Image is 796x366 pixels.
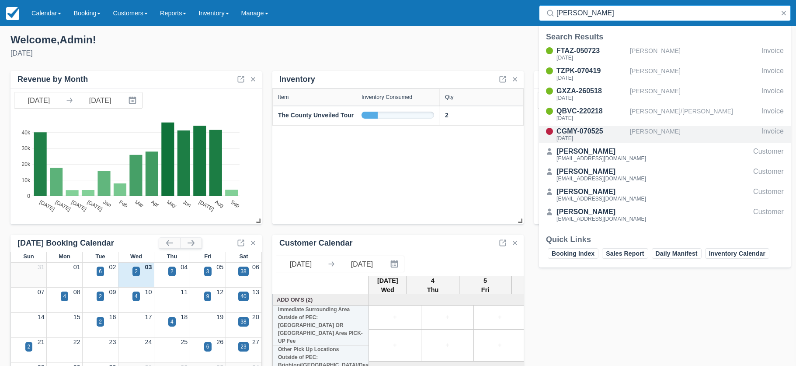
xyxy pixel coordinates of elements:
a: Booking Index [548,248,598,259]
div: Quick Links [546,234,784,245]
div: Invoice [761,86,784,102]
div: [EMAIL_ADDRESS][DOMAIN_NAME] [556,216,646,222]
div: 2 [99,318,102,326]
a: 2 [445,111,448,120]
input: Start Date [14,92,63,108]
div: Revenue by Month [17,74,88,84]
a: + [371,313,419,322]
a: CGMY-070525[DATE][PERSON_NAME]Invoice [539,126,791,143]
div: Customer [753,166,784,183]
div: Inventory Consumed [362,94,412,100]
span: Sat [239,253,248,260]
a: GXZA-260518[DATE][PERSON_NAME]Invoice [539,86,791,102]
a: + [476,341,524,350]
img: checkfront-main-nav-mini-logo.png [6,7,19,20]
a: 17 [145,313,152,320]
a: 01 [73,264,80,271]
a: 03 [145,264,152,271]
a: FTAZ-050723[DATE][PERSON_NAME]Invoice [539,46,791,62]
div: 4 [63,292,66,300]
div: Item [278,94,289,100]
div: Invoice [761,46,784,62]
div: Invoice [761,126,784,143]
div: Customer [753,146,784,163]
a: [PERSON_NAME][EMAIL_ADDRESS][DOMAIN_NAME]Customer [539,166,791,183]
div: [DATE] [556,136,626,141]
div: 38 [240,267,246,275]
a: 09 [109,289,116,296]
a: 23 [109,338,116,345]
input: Start Date [538,92,587,108]
div: [EMAIL_ADDRESS][DOMAIN_NAME] [556,156,646,161]
input: End Date [76,92,125,108]
div: [PERSON_NAME] [556,207,646,217]
div: 2 [28,343,31,351]
div: [EMAIL_ADDRESS][DOMAIN_NAME] [556,196,646,201]
span: Tue [95,253,105,260]
a: 15 [73,313,80,320]
a: TZPK-070419[DATE][PERSON_NAME]Invoice [539,66,791,82]
a: 04 [181,264,188,271]
button: Interact with the calendar and add the check-in date for your trip. [386,256,404,272]
strong: 2 [445,112,448,119]
th: 5 Fri [459,276,511,295]
div: Invoice [761,66,784,82]
div: Customer [753,207,784,223]
span: Wed [130,253,142,260]
div: [PERSON_NAME] [630,46,758,62]
a: Sales Report [602,248,648,259]
a: 24 [145,338,152,345]
div: 4 [135,292,138,300]
div: 4 [170,318,174,326]
div: [PERSON_NAME] [556,187,646,197]
a: 16 [109,313,116,320]
a: 07 [38,289,45,296]
div: 40 [240,292,246,300]
div: [PERSON_NAME] [630,66,758,82]
div: 6 [99,267,102,275]
div: [PERSON_NAME] [630,126,758,143]
a: 02 [109,264,116,271]
a: + [371,341,419,350]
a: 18 [181,313,188,320]
a: 06 [252,264,259,271]
div: [PERSON_NAME]/[PERSON_NAME] [630,106,758,123]
div: [DATE] [556,116,626,121]
div: Inventory [279,74,315,84]
span: Sun [23,253,34,260]
div: [EMAIL_ADDRESS][DOMAIN_NAME] [556,176,646,181]
a: + [476,313,524,322]
input: End Date [337,256,386,272]
div: [DATE] Booking Calendar [17,238,159,248]
div: [DATE] [10,48,391,59]
a: 14 [38,313,45,320]
a: 11 [181,289,188,296]
button: Interact with the calendar and add the check-in date for your trip. [125,92,142,108]
a: [PERSON_NAME][EMAIL_ADDRESS][DOMAIN_NAME]Customer [539,207,791,223]
span: Fri [204,253,212,260]
div: CGMY-070525 [556,126,626,137]
div: 9 [206,292,209,300]
div: Qty [445,94,454,100]
div: Search Results [546,32,784,42]
th: Immediate Surrounding Area Outside of PEC: [GEOGRAPHIC_DATA] OR [GEOGRAPHIC_DATA] Area PICK-UP Fee [273,306,369,345]
strong: The County Unveiled Tour [278,112,354,119]
div: TZPK-070419 [556,66,626,76]
a: Inventory Calendar [705,248,769,259]
a: 20 [252,313,259,320]
th: 4 Thu [407,276,459,295]
a: [PERSON_NAME][EMAIL_ADDRESS][DOMAIN_NAME]Customer [539,146,791,163]
input: Search ( / ) [556,5,777,21]
a: 21 [38,338,45,345]
a: Daily Manifest [652,248,702,259]
a: 31 [38,264,45,271]
span: Mon [59,253,70,260]
a: + [424,313,471,322]
div: 6 [206,343,209,351]
div: Invoice [761,106,784,123]
input: Start Date [276,256,325,272]
th: [DATE] Wed [369,276,407,295]
a: The County Unveiled Tour [278,111,354,120]
a: [PERSON_NAME][EMAIL_ADDRESS][DOMAIN_NAME]Customer [539,187,791,203]
div: 2 [99,292,102,300]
